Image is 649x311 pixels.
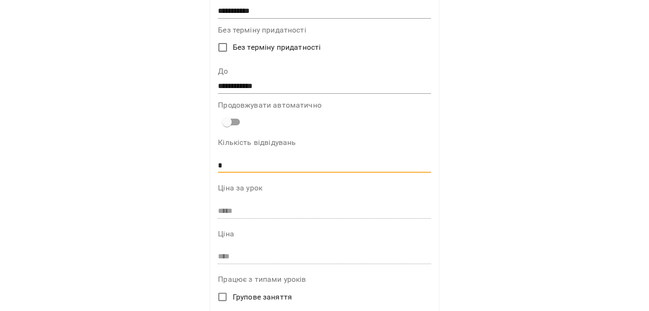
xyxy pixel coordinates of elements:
[218,67,431,75] label: До
[218,139,431,146] label: Кількість відвідувань
[218,184,431,192] label: Ціна за урок
[218,26,431,34] label: Без терміну придатності
[218,276,431,283] label: Працює з типами уроків
[218,101,431,109] label: Продовжувати автоматично
[233,291,292,303] span: Групове заняття
[218,230,431,238] label: Ціна
[233,42,321,53] span: Без терміну придатності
